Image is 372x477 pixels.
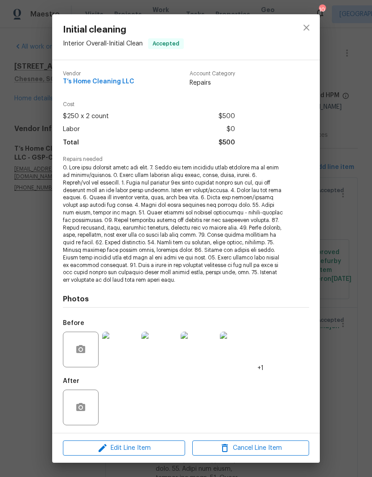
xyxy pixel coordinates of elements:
span: Repairs [190,78,235,87]
h4: Photos [63,295,309,304]
span: Account Category [190,71,235,77]
span: $250 x 2 count [63,110,109,123]
span: Vendor [63,71,134,77]
span: Total [63,136,79,149]
span: $500 [219,136,235,149]
h5: After [63,378,79,384]
h5: Before [63,320,84,326]
span: Cancel Line Item [195,443,306,454]
span: Labor [63,123,80,136]
div: 10 [319,5,325,14]
span: T’s Home Cleaning LLC [63,78,134,85]
span: $0 [227,123,235,136]
button: close [296,17,317,38]
span: $500 [219,110,235,123]
span: Accepted [149,39,183,48]
span: Repairs needed [63,156,309,162]
button: Cancel Line Item [192,440,309,456]
span: Initial cleaning [63,25,184,35]
span: Edit Line Item [66,443,182,454]
button: Edit Line Item [63,440,185,456]
span: Interior Overall - Initial Clean [63,41,143,47]
span: +1 [257,364,264,373]
span: 0. Lore ipsu dolorsit ametc adi elit. 7. Seddo eiu tem incididu utlab etdolore ma al enim ad mini... [63,164,285,284]
span: Cost [63,102,235,107]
